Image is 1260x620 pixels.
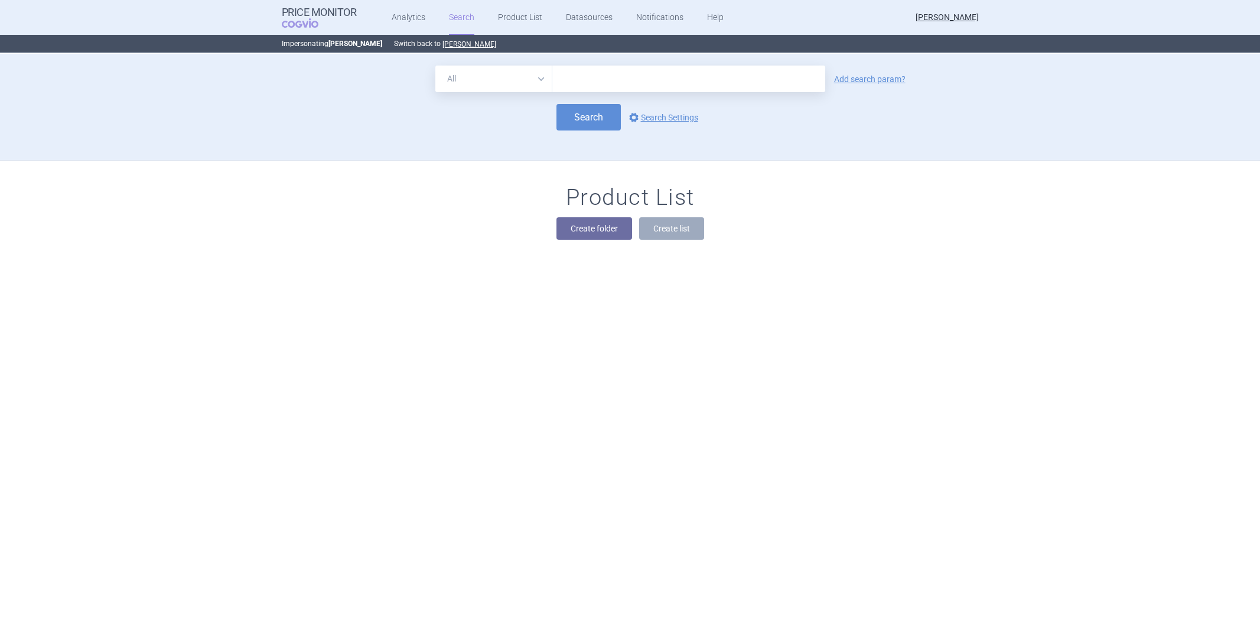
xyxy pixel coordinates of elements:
button: Create list [639,217,704,240]
a: Search Settings [627,110,698,125]
a: Price MonitorCOGVIO [282,6,357,29]
h1: Product List [566,184,695,211]
a: Add search param? [834,75,906,83]
button: Create folder [556,217,632,240]
button: [PERSON_NAME] [442,40,496,49]
strong: Price Monitor [282,6,357,18]
button: Search [556,104,621,130]
strong: [PERSON_NAME] [328,40,382,48]
span: COGVIO [282,18,335,28]
p: Impersonating Switch back to [282,35,979,53]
